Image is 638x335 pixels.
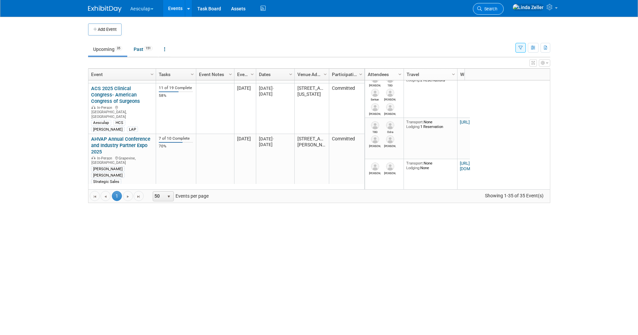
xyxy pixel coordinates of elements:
div: Odra Anderson [384,129,396,134]
span: select [166,194,171,199]
td: Committed [329,134,364,186]
div: 7 of 10 Complete [159,136,193,141]
div: TBD [384,83,396,87]
a: ACS 2025 Clinical Congress- American Congress of Surgeons [91,85,140,104]
a: Column Settings [450,69,457,79]
a: Column Settings [287,69,294,79]
span: Column Settings [190,72,195,77]
span: - [273,86,274,91]
span: Lodging: [406,78,420,82]
div: [GEOGRAPHIC_DATA], [GEOGRAPHIC_DATA] [91,105,153,119]
div: Strategic Sales [91,179,121,184]
div: [DATE] [259,85,291,91]
div: [PERSON_NAME] [91,127,125,132]
span: Transport: [406,120,424,124]
img: Marlon Mays [386,135,394,143]
td: [STREET_ADDRESS][US_STATE] [294,83,329,134]
img: Allison Hughes [371,135,379,143]
img: Evan Borcich [371,103,379,111]
a: Column Settings [148,69,156,79]
span: Events per page [144,191,215,201]
a: Event [91,69,151,80]
a: Past151 [129,43,158,56]
a: Travel [407,69,453,80]
a: Column Settings [322,69,329,79]
a: Tasks [159,69,192,80]
span: Column Settings [288,72,293,77]
span: Transport: [406,161,424,165]
span: Showing 1-35 of 35 Event(s) [479,191,550,200]
a: Event Month [237,69,252,80]
img: Paul Murphy [386,89,394,97]
a: Event Notes [199,69,230,80]
div: None None [406,161,454,171]
div: 58% [159,93,193,98]
span: Column Settings [149,72,155,77]
span: Go to the next page [125,194,131,199]
div: HCS [114,120,125,125]
a: Go to the previous page [100,191,111,201]
div: Jennifer Cavaliere [384,171,396,175]
img: In-Person Event [91,156,95,159]
span: Column Settings [451,72,456,77]
a: Go to the last page [134,191,144,201]
a: Column Settings [357,69,364,79]
img: Linda Zeller [512,4,544,11]
div: Patrick Hamill [384,111,396,116]
button: Add Event [88,23,122,36]
a: [URL][DOMAIN_NAME][DOMAIN_NAME] [460,161,501,171]
img: ExhibitDay [88,6,122,12]
div: [DATE] [259,91,291,97]
div: [DATE] [259,142,291,147]
div: LAP [127,127,138,132]
img: Odra Anderson [386,121,394,129]
a: Participation [332,69,360,80]
div: 11 of 19 Complete [159,85,193,90]
span: Lodging: [406,124,420,129]
span: Column Settings [250,72,255,77]
div: [DATE] [259,136,291,142]
div: 70% [159,144,193,149]
span: Column Settings [397,72,403,77]
a: Column Settings [249,69,256,79]
div: None 1 Reservation [406,120,454,129]
div: Aesculap [91,120,111,125]
div: Serkan Bellikli [369,97,381,101]
img: TBD [371,121,379,129]
a: Attendees [368,69,399,80]
div: Marlon Mays [384,143,396,148]
span: Go to the first page [92,194,97,199]
a: Search [473,3,504,15]
div: Evan Borcich [369,111,381,116]
span: Column Settings [228,72,233,77]
span: 50 [153,192,164,201]
img: In-Person Event [91,106,95,109]
td: [STREET_ADDRESS][PERSON_NAME] [294,134,329,186]
span: 35 [115,46,122,51]
td: [DATE] [234,134,256,186]
div: [PERSON_NAME] [91,166,125,172]
span: Search [482,6,497,11]
a: Column Settings [227,69,234,79]
span: 151 [144,46,153,51]
span: Lodging: [406,165,420,170]
span: In-Person [97,156,114,160]
span: - [273,136,274,141]
div: Allison Hughes [369,143,381,148]
div: Grapevine, [GEOGRAPHIC_DATA] [91,155,153,165]
a: [URL][DOMAIN_NAME] [460,120,501,125]
span: Column Settings [358,72,363,77]
div: [PERSON_NAME] [91,173,125,178]
a: Go to the first page [90,191,100,201]
a: Column Settings [189,69,196,79]
span: 1 [112,191,122,201]
a: Dates [259,69,290,80]
span: In-Person [97,106,114,110]
span: Column Settings [323,72,328,77]
a: Column Settings [396,69,404,79]
a: Go to the next page [123,191,133,201]
div: Paul Murphy [384,97,396,101]
img: Serkan Bellikli [371,89,379,97]
div: TBD [369,129,381,134]
td: Committed [329,83,364,134]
